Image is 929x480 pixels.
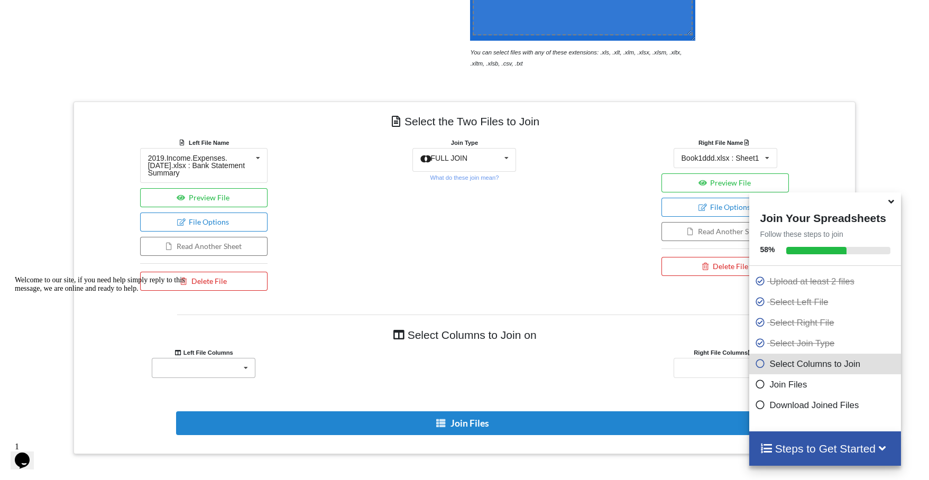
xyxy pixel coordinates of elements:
h4: Select Columns to Join on [177,323,752,347]
iframe: chat widget [11,272,201,432]
p: Select Join Type [755,337,898,350]
p: Select Columns to Join [755,357,898,371]
b: 58 % [760,245,775,254]
button: Read Another Sheet [661,222,789,241]
p: Download Joined Files [755,399,898,412]
p: Follow these steps to join [749,229,901,239]
p: Join Files [755,378,898,391]
p: Upload at least 2 files [755,275,898,288]
button: Read Another Sheet [140,237,268,256]
b: Left File Columns [174,349,233,356]
button: Preview File [140,188,268,207]
small: What do these join mean? [430,174,499,181]
span: FULL JOIN [431,154,468,162]
button: File Options [661,198,789,217]
h4: Join Your Spreadsheets [749,209,901,225]
div: 2019.Income.Expenses.[DATE].xlsx : Bank Statement Summary [148,154,252,177]
h4: Select the Two Files to Join [81,109,848,133]
iframe: chat widget [11,438,44,469]
button: Delete File [140,272,268,291]
b: Right File Name [698,140,752,146]
button: Join Files [176,411,751,435]
b: Left File Name [189,140,229,146]
button: Delete File [661,257,789,276]
span: Welcome to our site, if you need help simply reply to this message, we are online and ready to help. [4,4,174,21]
b: Right File Columns [694,349,757,356]
div: Book1ddd.xlsx : Sheet1 [682,154,759,162]
b: Join Type [451,140,478,146]
button: Preview File [661,173,789,192]
div: Welcome to our site, if you need help simply reply to this message, we are online and ready to help. [4,4,195,21]
p: Select Right File [755,316,898,329]
i: You can select files with any of these extensions: .xls, .xlt, .xlm, .xlsx, .xlsm, .xltx, .xltm, ... [470,49,682,67]
p: Select Left File [755,296,898,309]
h4: Steps to Get Started [760,442,890,455]
button: File Options [140,213,268,232]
